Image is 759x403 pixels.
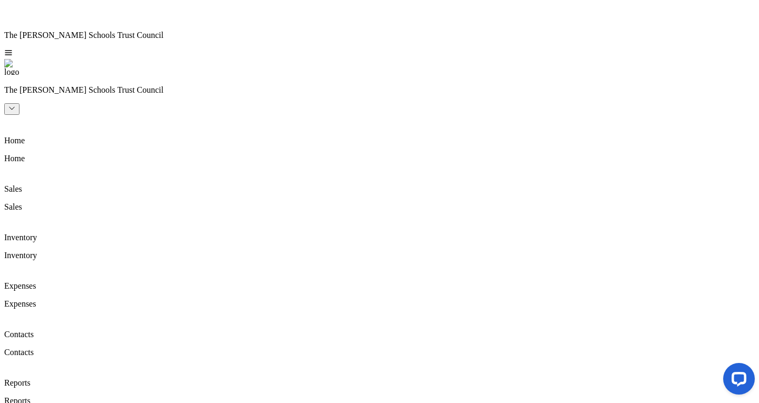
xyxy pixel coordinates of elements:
iframe: LiveChat chat widget [715,359,759,403]
span: Inventory [4,251,37,260]
span: Home [4,154,25,163]
span: Sales [4,202,22,211]
p: Expenses [4,281,755,291]
span: Contacts [4,348,34,357]
span: Expenses [4,299,36,308]
p: The [PERSON_NAME] Schools Trust Council [4,85,755,95]
p: Home [4,136,755,145]
img: Logo [4,4,20,20]
p: The [PERSON_NAME] Schools Trust Council [4,31,755,40]
img: logo [4,59,20,75]
p: Contacts [4,330,755,339]
p: Inventory [4,233,755,242]
p: Reports [4,378,755,388]
p: Sales [4,184,755,194]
